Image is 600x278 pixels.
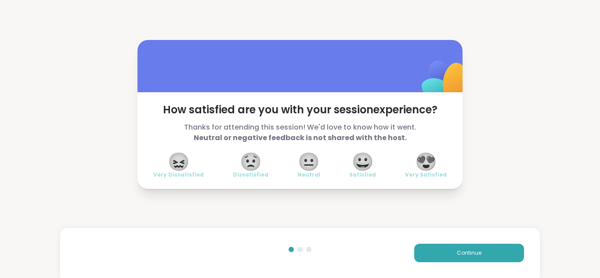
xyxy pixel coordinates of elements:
span: Thanks for attending this session! We'd love to know how it went. [153,122,447,143]
span: 😀 [352,154,374,170]
span: Continue [457,249,481,257]
span: Satisfied [349,171,376,178]
span: Very Satisfied [405,171,447,178]
span: 😟 [240,154,262,170]
span: Neutral [297,171,320,178]
span: 😖 [168,154,190,170]
span: 😐 [298,154,320,170]
span: 😍 [415,154,437,170]
img: ShareWell Logomark [401,38,488,125]
b: Neutral or negative feedback is not shared with the host. [194,133,407,143]
span: Very Dissatisfied [153,171,204,178]
button: Continue [414,244,524,262]
span: Dissatisfied [233,171,268,178]
span: How satisfied are you with your session experience? [153,103,447,117]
